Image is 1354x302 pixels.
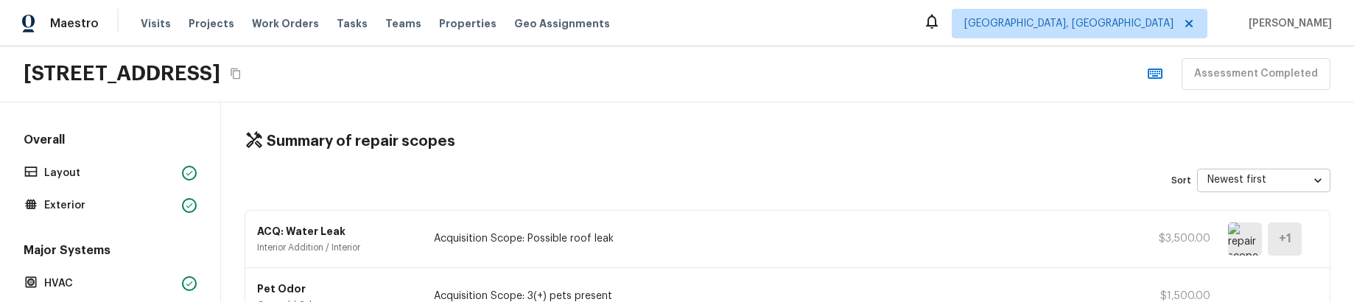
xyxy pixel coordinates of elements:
h5: Overall [21,132,200,151]
p: Acquisition Scope: Possible roof leak [434,231,1126,246]
img: repair scope asset [1228,222,1262,256]
p: ACQ: Water Leak [257,224,416,239]
span: Work Orders [252,16,319,31]
div: Newest first [1197,161,1330,200]
p: Pet Odor [257,281,416,296]
span: Tasks [337,18,368,29]
span: Projects [189,16,234,31]
p: Sort [1171,175,1191,186]
span: Visits [141,16,171,31]
span: Teams [385,16,421,31]
p: Layout [44,166,176,180]
span: [GEOGRAPHIC_DATA], [GEOGRAPHIC_DATA] [964,16,1174,31]
span: Properties [439,16,497,31]
h5: + 1 [1279,231,1291,247]
p: Interior Addition / Interior [257,242,416,253]
span: Geo Assignments [514,16,610,31]
span: [PERSON_NAME] [1243,16,1332,31]
p: HVAC [44,276,176,291]
h4: Summary of repair scopes [267,132,455,151]
p: Exterior [44,198,176,213]
button: Copy Address [226,64,245,83]
h2: [STREET_ADDRESS] [24,60,220,87]
span: Maestro [50,16,99,31]
h5: Major Systems [21,242,200,261]
p: $3,500.00 [1144,231,1210,246]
